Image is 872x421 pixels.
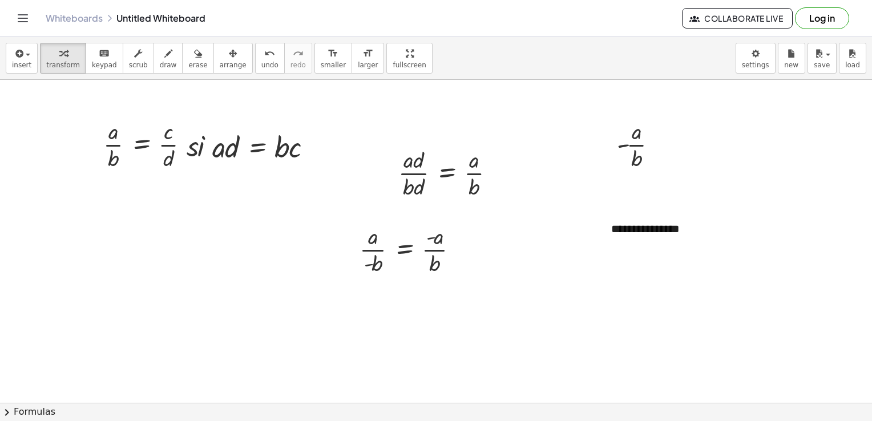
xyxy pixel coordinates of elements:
a: Whiteboards [46,13,103,24]
button: redoredo [284,43,312,74]
button: scrub [123,43,154,74]
span: draw [160,61,177,69]
button: keyboardkeypad [86,43,123,74]
span: settings [742,61,769,69]
span: undo [261,61,278,69]
span: load [845,61,860,69]
span: insert [12,61,31,69]
span: transform [46,61,80,69]
button: draw [154,43,183,74]
button: settings [736,43,776,74]
button: format_sizelarger [352,43,384,74]
button: undoundo [255,43,285,74]
i: redo [293,47,304,60]
button: fullscreen [386,43,432,74]
button: new [778,43,805,74]
button: insert [6,43,38,74]
span: new [784,61,798,69]
span: Collaborate Live [692,13,783,23]
i: undo [264,47,275,60]
i: format_size [362,47,373,60]
button: Toggle navigation [14,9,32,27]
span: scrub [129,61,148,69]
button: Collaborate Live [682,8,793,29]
button: arrange [213,43,253,74]
span: erase [188,61,207,69]
button: load [839,43,866,74]
button: Log in [795,7,849,29]
span: keypad [92,61,117,69]
span: save [814,61,830,69]
span: fullscreen [393,61,426,69]
button: format_sizesmaller [314,43,352,74]
button: save [808,43,837,74]
span: smaller [321,61,346,69]
button: transform [40,43,86,74]
span: larger [358,61,378,69]
i: format_size [328,47,338,60]
i: keyboard [99,47,110,60]
button: erase [182,43,213,74]
span: arrange [220,61,247,69]
span: redo [290,61,306,69]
